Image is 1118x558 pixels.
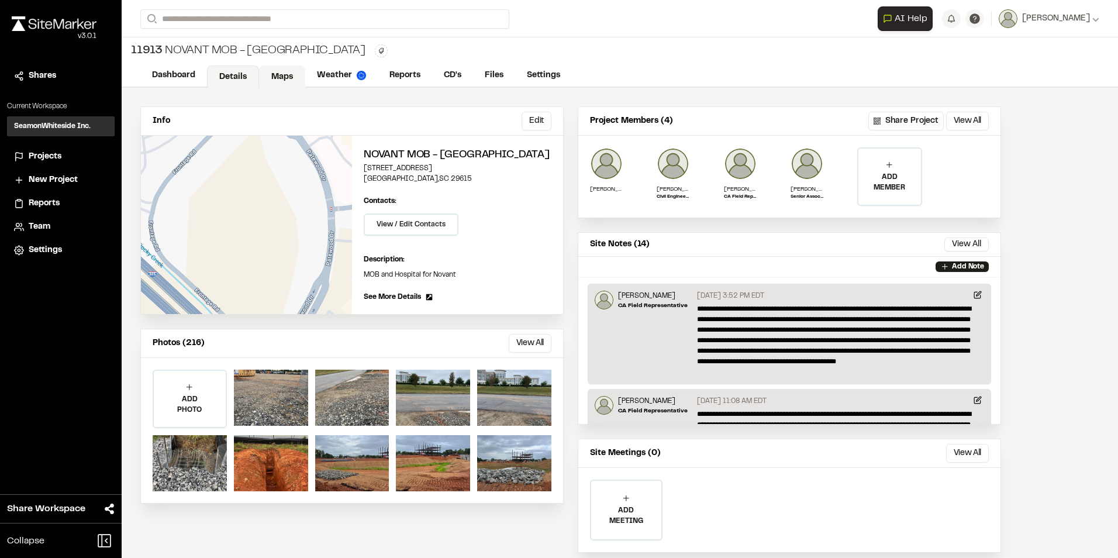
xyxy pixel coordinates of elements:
div: Novant MOB - [GEOGRAPHIC_DATA] [131,42,365,60]
a: Weather [305,64,378,87]
span: Settings [29,244,62,257]
p: CA Field Representative [724,194,757,201]
button: Open AI Assistant [878,6,933,31]
a: Team [14,221,108,233]
p: [PERSON_NAME] [590,185,623,194]
p: [DATE] 3:52 PM EDT [697,291,764,301]
button: Share Project [868,112,944,130]
p: CA Field Representative [618,407,688,415]
p: Current Workspace [7,101,115,112]
button: Edit Tags [375,44,388,57]
h2: Novant MOB - [GEOGRAPHIC_DATA] [364,147,551,163]
a: CD's [432,64,473,87]
p: [STREET_ADDRESS] [364,163,551,174]
a: Shares [14,70,108,82]
p: Info [153,115,170,128]
p: Project Members (4) [590,115,673,128]
p: [PERSON_NAME] [657,185,689,194]
span: 11913 [131,42,163,60]
button: Search [140,9,161,29]
p: ADD MEETING [591,505,661,526]
button: View / Edit Contacts [364,213,458,236]
p: [PERSON_NAME] [618,396,688,407]
img: Aaron LeBrun [657,147,689,180]
a: Reports [378,64,432,87]
p: ADD PHOTO [154,394,226,415]
span: See More Details [364,292,421,302]
button: View All [509,334,551,353]
a: Dashboard [140,64,207,87]
a: Maps [259,66,305,88]
p: [PERSON_NAME] [791,185,823,194]
a: Projects [14,150,108,163]
div: Oh geez...please don't... [12,31,96,42]
button: View All [946,444,989,463]
img: precipai.png [357,71,366,80]
p: Contacts: [364,196,396,206]
p: Site Meetings (0) [590,447,661,460]
p: Add Note [952,261,984,272]
p: ADD MEMBER [858,172,920,193]
p: Description: [364,254,551,265]
p: Site Notes (14) [590,238,650,251]
button: View All [944,237,989,252]
img: User [999,9,1017,28]
p: Senior Associate [791,194,823,201]
span: New Project [29,174,78,187]
p: Civil Engineering Project Coordinator [657,194,689,201]
button: Edit [522,112,551,130]
span: Team [29,221,50,233]
img: Katlyn Thomasson [595,396,613,415]
a: Details [207,66,259,88]
span: Reports [29,197,60,210]
span: Projects [29,150,61,163]
span: Share Workspace [7,502,85,516]
img: Ethan Davis [791,147,823,180]
button: [PERSON_NAME] [999,9,1099,28]
p: CA Field Representative [618,301,688,310]
p: Photos (216) [153,337,205,350]
img: rebrand.png [12,16,96,31]
p: [PERSON_NAME] [618,291,688,301]
a: Settings [515,64,572,87]
span: [PERSON_NAME] [1022,12,1090,25]
p: [GEOGRAPHIC_DATA] , SC 29615 [364,174,551,184]
span: Shares [29,70,56,82]
p: [DATE] 11:08 AM EDT [697,396,767,407]
p: [PERSON_NAME] [724,185,757,194]
h3: SeamonWhiteside Inc. [14,121,91,132]
a: Files [473,64,515,87]
span: Collapse [7,534,44,548]
a: Settings [14,244,108,257]
button: View All [946,112,989,130]
img: Raphael Betit [590,147,623,180]
p: MOB and Hospital for Novant [364,270,551,280]
span: AI Help [895,12,927,26]
img: Katlyn Thomasson [724,147,757,180]
img: Katlyn Thomasson [595,291,613,309]
div: Open AI Assistant [878,6,937,31]
a: Reports [14,197,108,210]
a: New Project [14,174,108,187]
